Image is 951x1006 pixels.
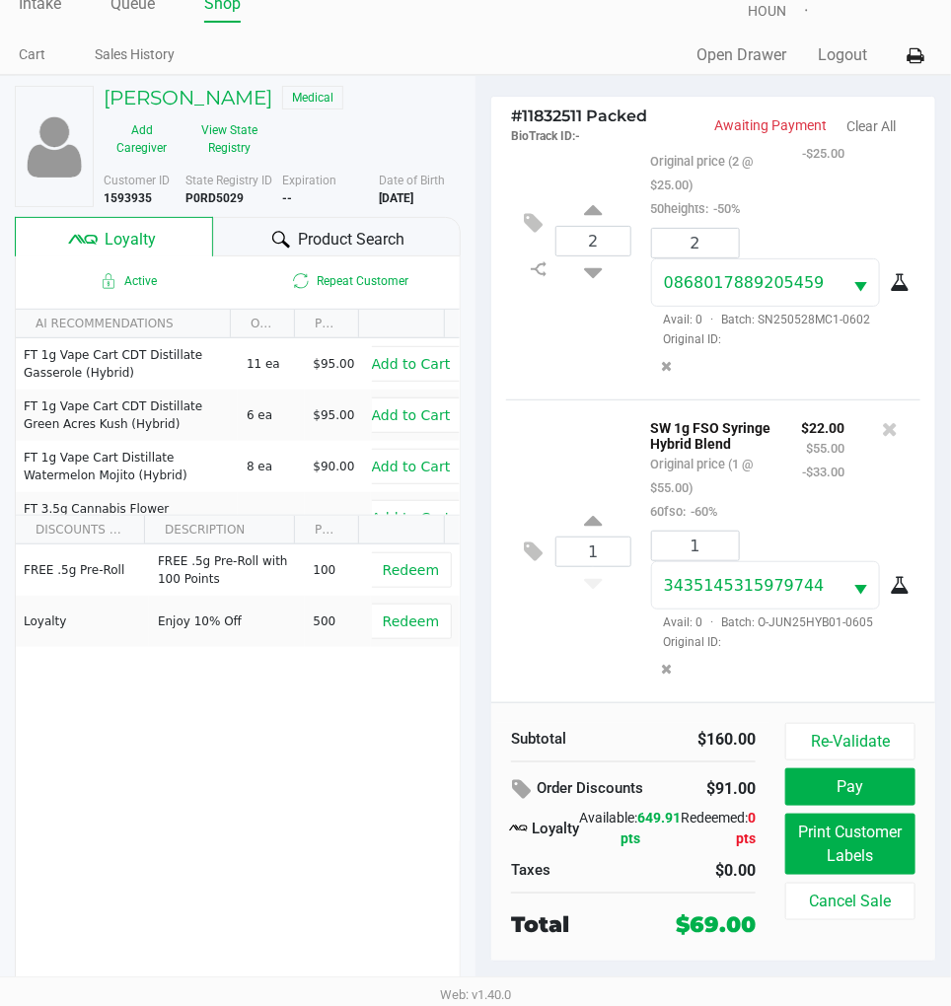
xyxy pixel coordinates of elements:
[651,457,754,495] small: Original price (1 @ $55.00)
[846,116,896,137] button: Clear All
[687,504,718,519] span: -60%
[511,107,647,125] span: 11832511 Packed
[294,516,358,544] th: POINTS
[16,544,149,596] td: FREE .5g Pre-Roll
[511,859,619,882] div: Taxes
[785,814,915,875] button: Print Customer Labels
[359,397,464,433] button: Add to Cart
[16,516,460,841] div: Data table
[370,552,452,588] button: Redeem
[511,908,646,941] div: Total
[802,146,844,161] small: -$25.00
[16,390,238,441] td: FT 1g Vape Cart CDT Distillate Green Acres Kush (Hybrid)
[511,728,619,751] div: Subtotal
[651,615,874,629] span: Avail: 0 Batch: O-JUN25HYB01-0605
[651,633,906,651] span: Original ID:
[651,154,754,192] small: Original price (2 @ $25.00)
[785,723,915,760] button: Re-Validate
[19,42,45,67] a: Cart
[314,357,355,371] span: $95.00
[713,115,827,136] p: Awaiting Payment
[238,441,305,492] td: 8 ea
[16,310,230,338] th: AI RECOMMENDATIONS
[653,651,680,687] button: Remove the package from the orderLine
[282,174,336,187] span: Expiration
[370,604,452,639] button: Redeem
[819,43,868,67] button: Logout
[314,460,355,473] span: $90.00
[697,43,787,67] button: Open Drawer
[314,408,355,422] span: $95.00
[144,516,294,544] th: DESCRIPTION
[104,191,152,205] b: 1593935
[511,129,575,143] span: BioTrack ID:
[511,772,665,808] div: Order Discounts
[16,516,144,544] th: DISCOUNTS (2)
[575,129,580,143] span: -
[383,613,439,629] span: Redeem
[185,191,244,205] b: P0RD5029
[289,269,313,293] inline-svg: Is repeat customer
[664,576,825,595] span: 3435145315979744
[511,107,522,125] span: #
[651,415,771,452] p: SW 1g FSO Syringe Hybrid Blend
[676,908,756,941] div: $69.00
[709,201,741,216] span: -50%
[16,310,460,515] div: Data table
[298,228,404,251] span: Product Search
[651,330,906,348] span: Original ID:
[104,174,170,187] span: Customer ID
[95,42,175,67] a: Sales History
[785,883,915,920] button: Cancel Sale
[104,86,272,109] h5: [PERSON_NAME]
[379,174,445,187] span: Date of Birth
[305,596,372,647] td: 500
[16,596,149,647] td: Loyalty
[16,441,238,492] td: FT 1g Vape Cart Distillate Watermelon Mojito (Hybrid)
[305,544,372,596] td: 100
[16,338,238,390] td: FT 1g Vape Cart CDT Distillate Gasserole (Hybrid)
[282,86,343,109] span: Medical
[785,768,915,806] button: Pay
[841,259,879,306] button: Select
[651,201,741,216] small: 50heights:
[379,191,413,205] b: [DATE]
[579,808,681,849] div: Available:
[104,114,180,164] button: Add Caregiver
[180,114,267,164] button: View State Registry
[359,346,464,382] button: Add to Cart
[372,510,451,526] span: Add to Cart
[16,492,238,561] td: FT 3.5g Cannabis Flower [US_STATE][PERSON_NAME] (Hybrid)
[238,269,460,293] span: Repeat Customer
[651,504,718,519] small: 60fso:
[695,772,757,806] div: $91.00
[802,465,844,479] small: -$33.00
[294,310,358,338] th: PRICE
[703,615,722,629] span: ·
[238,338,305,390] td: 11 ea
[521,256,555,282] inline-svg: Split item qty to new line
[372,407,451,423] span: Add to Cart
[372,459,451,474] span: Add to Cart
[801,415,844,436] p: $22.00
[648,859,756,883] div: $0.00
[282,191,292,205] b: --
[238,492,305,561] td: 9 ea
[841,562,879,609] button: Select
[230,310,294,338] th: ON HAND
[653,348,680,385] button: Remove the package from the orderLine
[806,441,844,456] small: $55.00
[185,174,272,187] span: State Registry ID
[16,269,238,293] span: Active
[511,818,579,840] div: Loyalty
[359,449,464,484] button: Add to Cart
[97,269,120,293] inline-svg: Active loyalty member
[238,390,305,441] td: 6 ea
[681,808,756,849] div: Redeemed:
[372,356,451,372] span: Add to Cart
[105,228,156,251] span: Loyalty
[648,728,756,752] div: $160.00
[440,987,511,1002] span: Web: v1.40.0
[651,313,871,326] span: Avail: 0 Batch: SN250528MC1-0602
[359,500,464,536] button: Add to Cart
